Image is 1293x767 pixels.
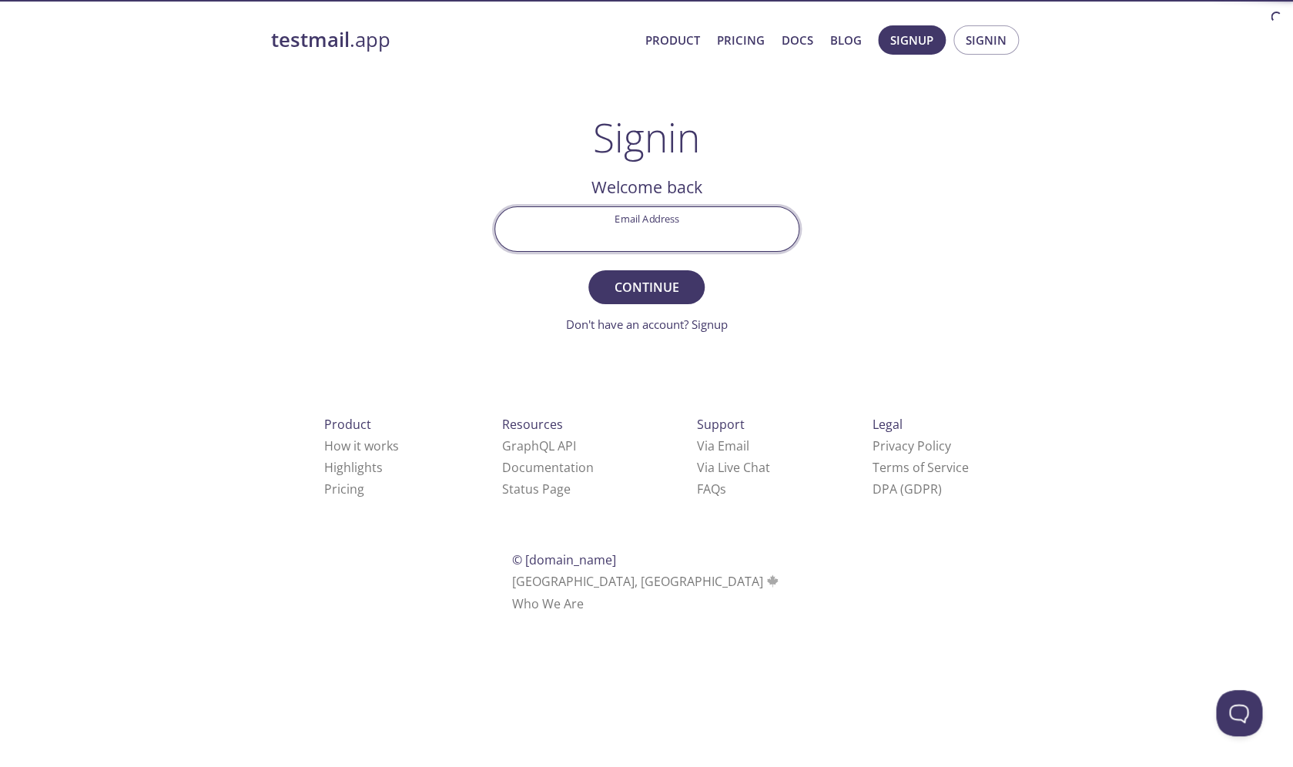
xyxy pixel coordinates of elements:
[1216,690,1262,736] iframe: Help Scout Beacon - Open
[717,30,765,50] a: Pricing
[696,459,769,476] a: Via Live Chat
[873,416,903,433] span: Legal
[830,30,862,50] a: Blog
[953,25,1019,55] button: Signin
[873,459,969,476] a: Terms of Service
[588,270,704,304] button: Continue
[605,276,687,298] span: Continue
[502,481,571,497] a: Status Page
[324,459,383,476] a: Highlights
[890,30,933,50] span: Signup
[512,595,584,612] a: Who We Are
[966,30,1007,50] span: Signin
[719,481,725,497] span: s
[271,26,350,53] strong: testmail
[502,416,563,433] span: Resources
[593,114,700,160] h1: Signin
[873,481,942,497] a: DPA (GDPR)
[645,30,700,50] a: Product
[878,25,946,55] button: Signup
[324,416,371,433] span: Product
[696,416,744,433] span: Support
[566,317,728,332] a: Don't have an account? Signup
[696,481,725,497] a: FAQ
[512,573,781,590] span: [GEOGRAPHIC_DATA], [GEOGRAPHIC_DATA]
[512,551,616,568] span: © [DOMAIN_NAME]
[873,437,951,454] a: Privacy Policy
[494,174,799,200] h2: Welcome back
[324,481,364,497] a: Pricing
[502,437,576,454] a: GraphQL API
[696,437,749,454] a: Via Email
[782,30,813,50] a: Docs
[502,459,594,476] a: Documentation
[324,437,399,454] a: How it works
[271,27,633,53] a: testmail.app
